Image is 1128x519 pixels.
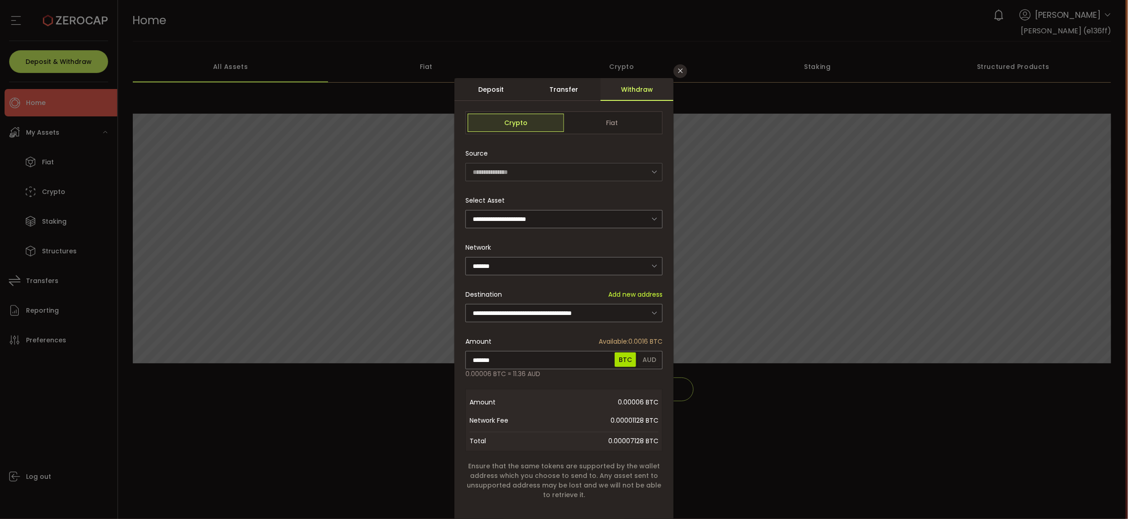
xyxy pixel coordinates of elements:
[465,369,540,379] span: 0.00006 BTC ≈ 11.36 AUD
[470,411,543,430] span: Network Fee
[608,435,658,447] span: 0.00007128 BTC
[454,78,527,101] div: Deposit
[468,114,564,132] span: Crypto
[615,352,636,367] span: BTC
[470,393,543,411] span: Amount
[674,64,687,78] button: Close
[470,435,486,447] span: Total
[599,337,628,346] span: Available:
[1082,475,1128,519] iframe: Chat Widget
[465,243,496,252] label: Network
[527,78,601,101] div: Transfer
[465,461,663,500] span: Ensure that the same tokens are supported by the wallet address which you choose to send to. Any ...
[601,78,674,101] div: Withdraw
[465,196,510,205] label: Select Asset
[543,411,658,430] span: 0.00001128 BTC
[638,352,660,367] span: AUD
[465,144,488,163] span: Source
[564,114,660,132] span: Fiat
[599,337,663,346] span: 0.0016 BTC
[465,290,502,299] span: Destination
[543,393,658,411] span: 0.00006 BTC
[608,290,663,299] span: Add new address
[465,337,491,346] span: Amount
